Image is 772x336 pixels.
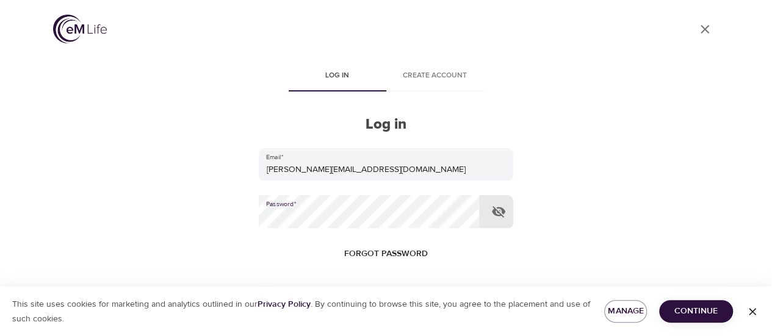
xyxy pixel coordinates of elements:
[604,300,647,323] button: Manage
[258,299,311,310] a: Privacy Policy
[394,70,477,82] span: Create account
[344,246,428,262] span: Forgot password
[53,15,107,43] img: logo
[339,243,433,265] button: Forgot password
[296,70,379,82] span: Log in
[659,300,733,323] button: Continue
[259,62,513,91] div: disabled tabs example
[690,15,720,44] a: close
[259,116,513,134] h2: Log in
[614,304,637,319] span: Manage
[669,304,723,319] span: Continue
[278,286,333,299] span: Remember Me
